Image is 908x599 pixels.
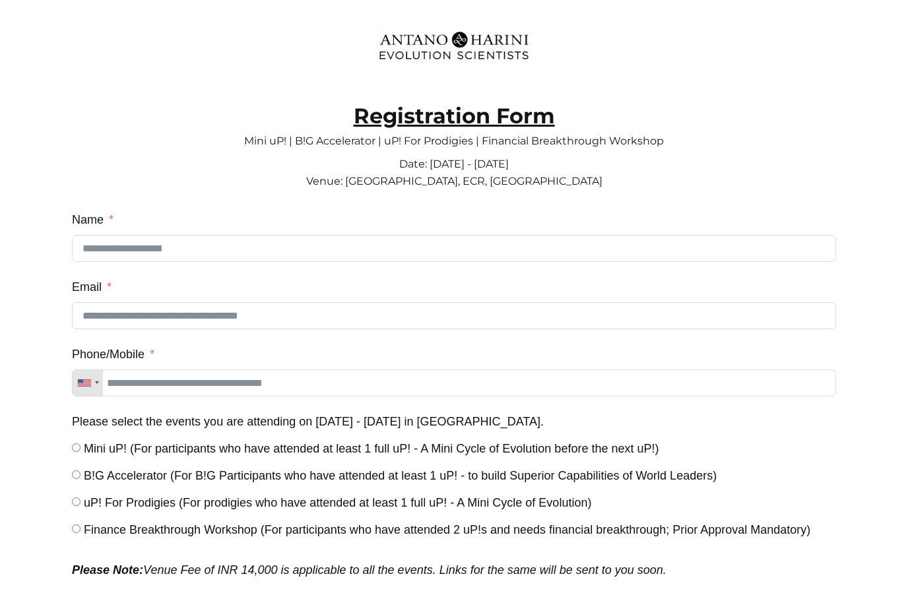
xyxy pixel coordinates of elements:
[84,523,810,536] span: Finance Breakthrough Workshop (For participants who have attended 2 uP!s and needs financial brea...
[72,275,112,299] label: Email
[72,302,836,329] input: Email
[72,443,81,452] input: Mini uP! (For participants who have attended at least 1 full uP! - A Mini Cycle of Evolution befo...
[72,524,81,533] input: Finance Breakthrough Workshop (For participants who have attended 2 uP!s and needs financial brea...
[306,158,602,187] span: Date: [DATE] - [DATE] Venue: [GEOGRAPHIC_DATA], ECR, [GEOGRAPHIC_DATA]
[72,470,81,479] input: B!G Accelerator (For B!G Participants who have attended at least 1 uP! - to build Superior Capabi...
[72,342,154,366] label: Phone/Mobile
[72,208,113,232] label: Name
[72,563,666,577] em: Venue Fee of INR 14,000 is applicable to all the events. Links for the same will be sent to you s...
[84,442,659,455] span: Mini uP! (For participants who have attended at least 1 full uP! - A Mini Cycle of Evolution befo...
[72,125,836,144] p: Mini uP! | B!G Accelerator | uP! For Prodigies | Financial Breakthrough Workshop
[84,469,717,482] span: B!G Accelerator (For B!G Participants who have attended at least 1 uP! - to build Superior Capabi...
[372,23,536,68] img: Evolution-Scientist (2)
[72,563,143,577] strong: Please Note:
[72,497,81,506] input: uP! For Prodigies (For prodigies who have attended at least 1 full uP! - A Mini Cycle of Evolution)
[84,496,591,509] span: uP! For Prodigies (For prodigies who have attended at least 1 full uP! - A Mini Cycle of Evolution)
[72,410,544,433] label: Please select the events you are attending on 18th - 21st Sep 2025 in Chennai.
[73,370,103,396] div: Telephone country code
[354,103,555,129] strong: Registration Form
[72,369,836,396] input: Phone/Mobile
